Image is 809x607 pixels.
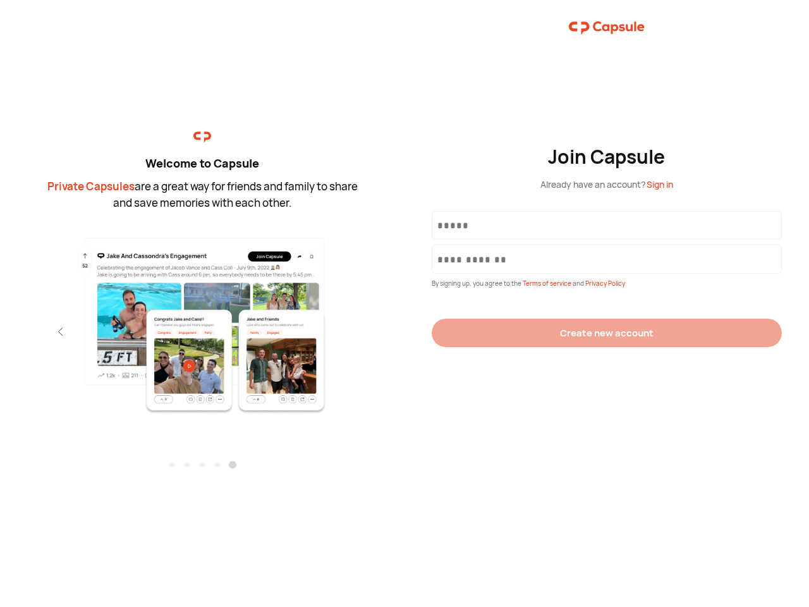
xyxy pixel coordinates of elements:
img: logo [569,15,645,40]
div: Already have an account? [540,178,673,191]
span: Terms of service [523,279,573,288]
div: are a great way for friends and family to share and save memories with each other. [44,178,360,211]
img: logo [193,128,211,146]
span: Sign in [647,178,673,190]
span: Private Capsules [47,179,135,193]
div: Welcome to Capsule [44,155,360,172]
button: Create new account [432,319,782,347]
span: Privacy Policy [585,279,625,288]
div: Join Capsule [548,145,666,168]
div: By signing up, you agree to the and [432,279,782,288]
img: fifth.png [64,236,341,414]
div: Create new account [560,326,654,340]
